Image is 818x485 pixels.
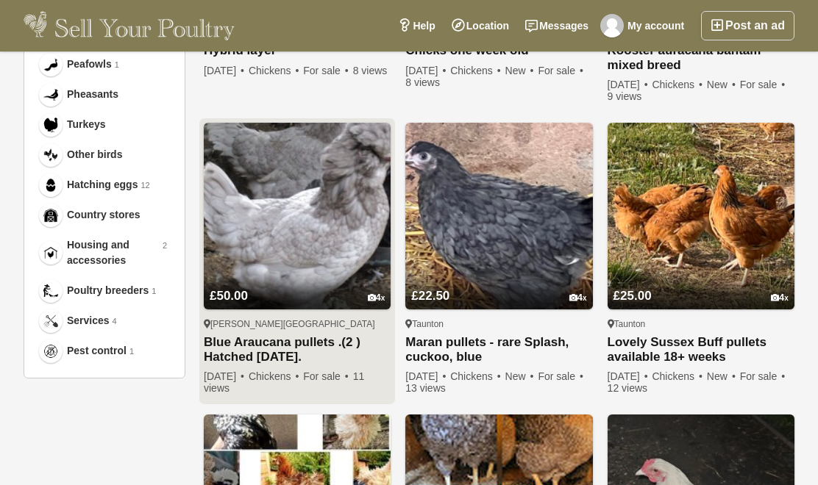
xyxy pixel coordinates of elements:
[613,289,652,303] span: £25.00
[450,370,502,382] span: Chickens
[405,370,447,382] span: [DATE]
[36,230,173,276] a: Housing and accessories Housing and accessories 2
[411,289,449,303] span: £22.50
[353,65,388,76] span: 8 views
[405,318,592,330] div: Taunton
[67,313,110,328] span: Services
[597,11,692,40] a: My account
[517,11,597,40] a: Messages
[405,382,445,394] span: 13 views
[43,57,58,72] img: Peafowls
[67,87,118,102] span: Pheasants
[43,208,58,223] img: Country stores
[36,276,173,306] a: Poultry breeders Poultry breeders 1
[405,76,440,88] span: 8 views
[450,65,502,76] span: Chickens
[771,292,789,303] div: 4
[152,285,156,298] em: 1
[740,370,786,382] span: For sale
[707,79,737,90] span: New
[67,237,160,268] span: Housing and accessories
[36,306,173,336] a: Services Services 4
[67,283,149,298] span: Poultry breeders
[115,59,119,71] em: 1
[405,335,592,364] a: Maran pullets - rare Splash, cuckoo, blue
[608,90,642,102] span: 9 views
[67,207,141,223] span: Country stores
[249,65,301,76] span: Chickens
[368,292,385,303] div: 4
[204,318,391,330] div: [PERSON_NAME][GEOGRAPHIC_DATA]
[67,177,138,193] span: Hatching eggs
[204,123,391,309] img: Blue Araucana pullets .(2 ) Hatched May 2025.
[608,79,650,90] span: [DATE]
[505,65,536,76] span: New
[701,11,794,40] a: Post an ad
[36,140,173,170] a: Other birds Other birds
[43,284,58,298] img: Poultry breeders
[569,292,587,303] div: 4
[67,343,127,359] span: Pest control
[608,382,647,394] span: 12 views
[405,123,592,309] img: Maran pullets - rare Splash, cuckoo, blue
[538,370,584,382] span: For sale
[43,178,58,193] img: Hatching eggs
[652,370,704,382] span: Chickens
[405,261,592,309] a: £22.50 4
[608,370,650,382] span: [DATE]
[204,335,391,364] a: Blue Araucana pullets .(2 ) Hatched [DATE].
[600,14,624,37] img: ali zaidi
[113,315,117,328] em: 4
[141,179,149,192] em: 12
[740,79,786,90] span: For sale
[608,123,794,309] img: Lovely Sussex Buff pullets available 18+ weeks
[405,65,447,76] span: [DATE]
[67,57,112,72] span: Peafowls
[163,240,167,252] em: 2
[538,65,584,76] span: For sale
[204,370,246,382] span: [DATE]
[36,109,173,140] a: Turkeys Turkeys
[36,200,173,230] a: Country stores Country stores
[303,65,349,76] span: For sale
[67,147,122,162] span: Other birds
[67,117,106,132] span: Turkeys
[36,170,173,200] a: Hatching eggs Hatching eggs 12
[43,245,58,260] img: Housing and accessories
[505,370,536,382] span: New
[707,370,737,382] span: New
[43,118,58,132] img: Turkeys
[36,336,173,366] a: Pest control Pest control 1
[249,370,301,382] span: Chickens
[43,148,58,162] img: Other birds
[204,65,246,76] span: [DATE]
[608,43,794,73] a: Rooster auracana bantam mixed breed
[210,289,248,303] span: £50.00
[43,314,58,328] img: Services
[204,261,391,309] a: £50.00 4
[303,370,349,382] span: For sale
[390,11,443,40] a: Help
[43,87,58,102] img: Pheasants
[444,11,517,40] a: Location
[608,335,794,364] a: Lovely Sussex Buff pullets available 18+ weeks
[129,345,134,358] em: 1
[36,49,173,79] a: Peafowls Peafowls 1
[24,11,235,40] img: Sell Your Poultry
[43,344,58,359] img: Pest control
[652,79,704,90] span: Chickens
[36,79,173,109] a: Pheasants Pheasants
[608,261,794,309] a: £25.00 4
[608,318,794,330] div: Taunton
[204,370,364,394] span: 11 views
